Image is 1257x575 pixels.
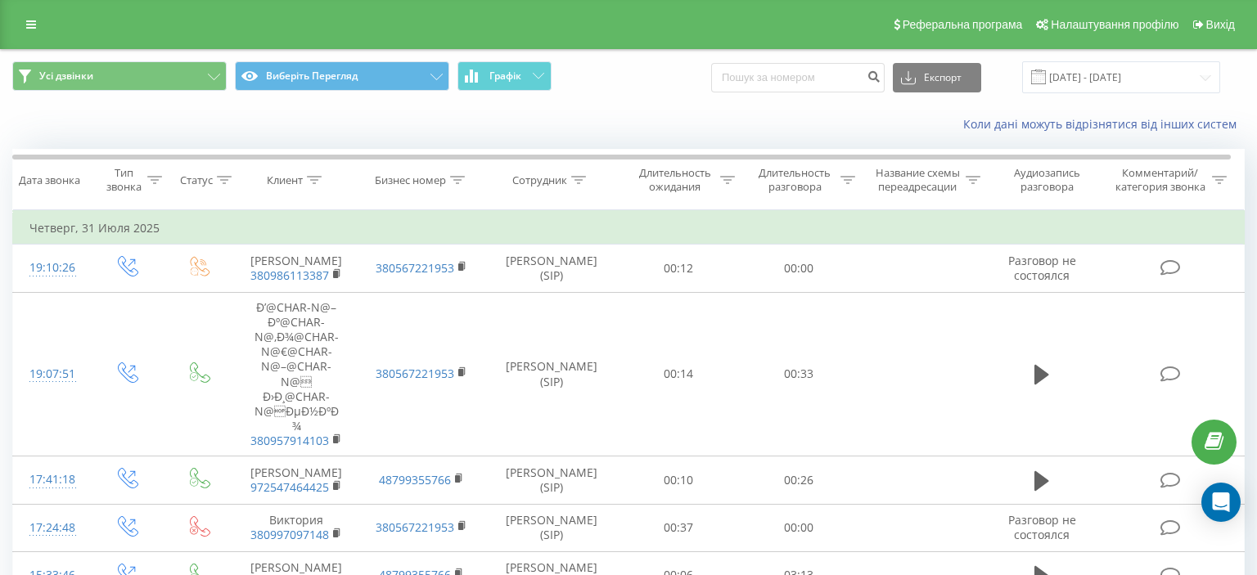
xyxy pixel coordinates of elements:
a: 380986113387 [250,267,329,283]
td: [PERSON_NAME] (SIP) [484,292,619,456]
div: Бизнес номер [375,173,446,187]
font: Графік [489,69,521,83]
td: [PERSON_NAME] [234,456,359,504]
a: 380957914103 [250,433,329,448]
div: Длительность разговора [754,166,836,194]
div: Клиент [267,173,303,187]
td: 00:12 [619,245,739,292]
a: 380567221953 [376,260,454,276]
font: Виберіть Перегляд [266,69,358,83]
input: Пошук за номером [711,63,885,92]
td: 00:00 [739,504,859,551]
td: 00:00 [739,245,859,292]
td: 00:37 [619,504,739,551]
td: [PERSON_NAME] (SIP) [484,245,619,292]
td: 00:14 [619,292,739,456]
font: Реферальна програма [903,18,1023,31]
td: [PERSON_NAME] [234,245,359,292]
div: Дата звонка [19,173,80,187]
a: 380567221953 [376,366,454,381]
div: Длительность ожидания [633,166,716,194]
a: 972547464425 [250,479,329,495]
font: Налаштування профілю [1051,18,1178,31]
td: Четверг, 31 Июля 2025 [13,212,1245,245]
td: 00:33 [739,292,859,456]
td: [PERSON_NAME] (SIP) [484,456,619,504]
button: Експорт [893,63,981,92]
td: Виктория [234,504,359,551]
div: Комментарий/категория звонка [1112,166,1208,194]
button: Графік [457,61,552,91]
a: 380567221953 [376,519,454,535]
div: Название схемы переадресации [874,166,962,194]
td: 00:26 [739,456,859,504]
font: Коли дані можуть відрізнятися від інших систем [963,116,1237,132]
div: Статус [180,173,213,187]
div: 17:24:48 [29,512,74,544]
font: Усі дзвінки [39,69,93,83]
a: 380997097148 [250,527,329,542]
div: 19:07:51 [29,358,74,390]
a: 48799355766 [379,472,451,487]
span: Разговор не состоялся [1008,253,1076,283]
div: Open Intercom Messenger [1201,483,1241,522]
span: Разговор не состоялся [1008,512,1076,542]
button: Виберіть Перегляд [235,61,449,91]
font: Вихід [1206,18,1235,31]
a: Коли дані можуть відрізнятися від інших систем [963,116,1245,132]
div: Сотрудник [512,173,567,187]
div: Аудиозапись разговора [999,166,1096,194]
div: 17:41:18 [29,464,74,496]
td: Ð’@CHAR-N@–Ðº@CHAR-N@‚Ð¾@CHAR-N@€@CHAR-N@–@CHAR-N@ Ð›Ð¸@CHAR-N@ÐµÐ½ÐºÐ¾ [234,292,359,456]
button: Усі дзвінки [12,61,227,91]
div: 19:10:26 [29,252,74,284]
td: [PERSON_NAME] (SIP) [484,504,619,551]
div: Тип звонка [104,166,143,194]
td: 00:10 [619,456,739,504]
font: Експорт [924,70,962,84]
